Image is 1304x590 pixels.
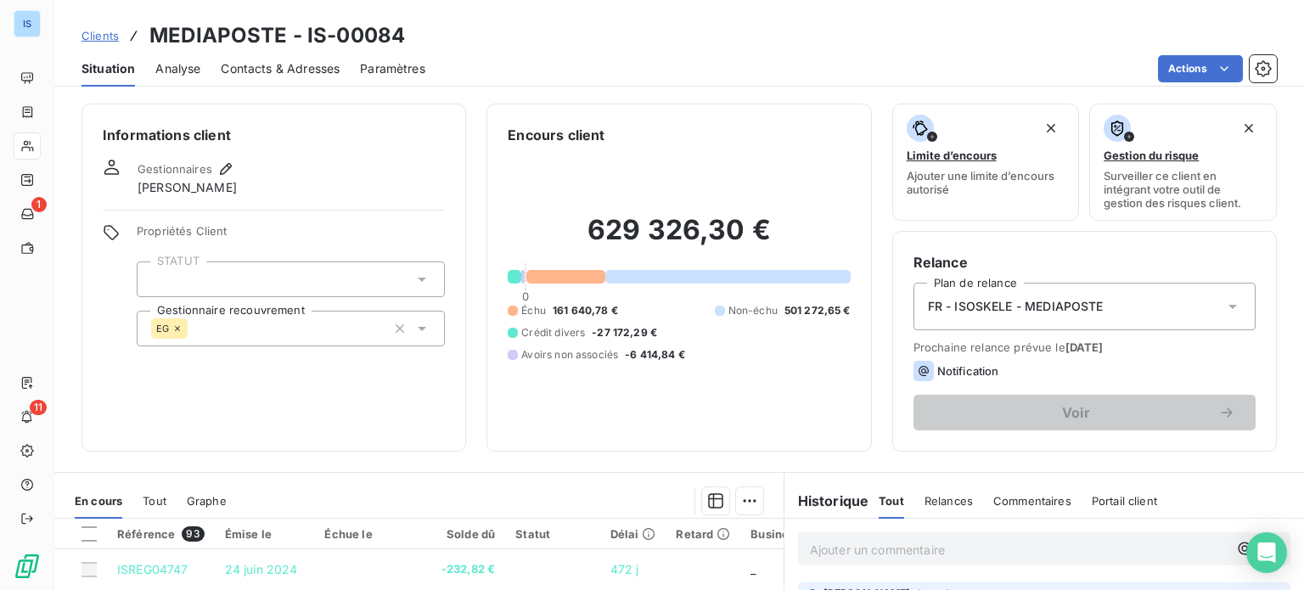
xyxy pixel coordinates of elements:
span: -27 172,29 € [592,325,657,340]
span: Avoirs non associés [521,347,618,362]
h6: Historique [784,491,869,511]
div: Solde dû [423,527,495,541]
span: Propriétés Client [137,224,445,248]
button: Actions [1158,55,1243,82]
span: Analyse [155,60,200,77]
button: Gestion du risqueSurveiller ce client en intégrant votre outil de gestion des risques client. [1089,104,1277,221]
div: Échue le [324,527,402,541]
span: -232,82 € [423,561,495,578]
span: Voir [934,406,1218,419]
h6: Relance [913,252,1256,273]
span: Ajouter une limite d’encours autorisé [907,169,1065,196]
div: Open Intercom Messenger [1246,532,1287,573]
span: Échu [521,303,546,318]
span: Portail client [1092,494,1157,508]
span: 0 [522,289,529,303]
div: Retard [676,527,730,541]
span: 472 j [610,562,639,576]
div: Business Unit [750,527,827,541]
span: Contacts & Adresses [221,60,340,77]
span: Paramètres [360,60,425,77]
h3: MEDIAPOSTE - IS-00084 [149,20,405,51]
input: Ajouter une valeur [188,321,201,336]
span: EG [156,323,169,334]
button: Limite d’encoursAjouter une limite d’encours autorisé [892,104,1080,221]
span: Gestionnaires [138,162,212,176]
h2: 629 326,30 € [508,213,850,264]
span: Crédit divers [521,325,585,340]
span: Commentaires [993,494,1071,508]
span: 93 [182,526,204,542]
span: Clients [81,29,119,42]
input: Ajouter une valeur [151,272,165,287]
span: Relances [925,494,973,508]
div: Émise le [225,527,305,541]
span: Tout [143,494,166,508]
span: 161 640,78 € [553,303,618,318]
span: Situation [81,60,135,77]
div: IS [14,10,41,37]
span: 11 [30,400,47,415]
div: Référence [117,526,205,542]
span: 24 juin 2024 [225,562,298,576]
span: Non-échu [728,303,778,318]
span: -6 414,84 € [625,347,685,362]
span: FR - ISOSKELE - MEDIAPOSTE [928,298,1104,315]
span: Limite d’encours [907,149,997,162]
span: Graphe [187,494,227,508]
h6: Informations client [103,125,445,145]
span: [DATE] [1065,340,1104,354]
span: ISREG04747 [117,562,188,576]
button: Voir [913,395,1256,430]
span: Notification [937,364,999,378]
span: Gestion du risque [1104,149,1199,162]
div: Délai [610,527,656,541]
span: 1 [31,197,47,212]
span: _ [750,562,756,576]
span: [PERSON_NAME] [138,179,237,196]
span: 501 272,65 € [784,303,851,318]
div: Statut [515,527,589,541]
span: Surveiller ce client en intégrant votre outil de gestion des risques client. [1104,169,1262,210]
img: Logo LeanPay [14,553,41,580]
a: Clients [81,27,119,44]
span: Tout [879,494,904,508]
span: Prochaine relance prévue le [913,340,1256,354]
h6: Encours client [508,125,604,145]
span: En cours [75,494,122,508]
